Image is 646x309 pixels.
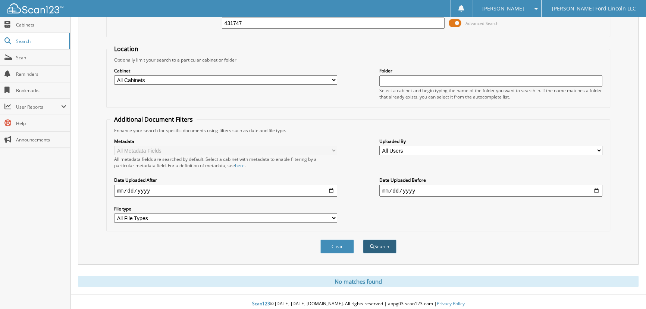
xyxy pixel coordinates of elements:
[110,45,142,53] legend: Location
[110,127,606,134] div: Enhance your search for specific documents using filters such as date and file type.
[379,177,602,183] label: Date Uploaded Before
[16,104,61,110] span: User Reports
[114,138,337,144] label: Metadata
[482,6,524,11] span: [PERSON_NAME]
[114,185,337,197] input: start
[16,87,66,94] span: Bookmarks
[609,273,646,309] iframe: Chat Widget
[114,177,337,183] label: Date Uploaded After
[114,156,337,169] div: All metadata fields are searched by default. Select a cabinet with metadata to enable filtering b...
[379,138,602,144] label: Uploaded By
[252,300,270,307] span: Scan123
[437,300,465,307] a: Privacy Policy
[16,120,66,127] span: Help
[379,87,602,100] div: Select a cabinet and begin typing the name of the folder you want to search in. If the name match...
[110,57,606,63] div: Optionally limit your search to a particular cabinet or folder
[552,6,636,11] span: [PERSON_NAME] Ford Lincoln LLC
[16,54,66,61] span: Scan
[16,22,66,28] span: Cabinets
[16,38,65,44] span: Search
[78,276,639,287] div: No matches found
[114,206,337,212] label: File type
[379,68,602,74] label: Folder
[379,185,602,197] input: end
[320,240,354,253] button: Clear
[16,137,66,143] span: Announcements
[110,115,197,124] legend: Additional Document Filters
[235,162,245,169] a: here
[465,21,498,26] span: Advanced Search
[7,3,63,13] img: scan123-logo-white.svg
[16,71,66,77] span: Reminders
[114,68,337,74] label: Cabinet
[363,240,396,253] button: Search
